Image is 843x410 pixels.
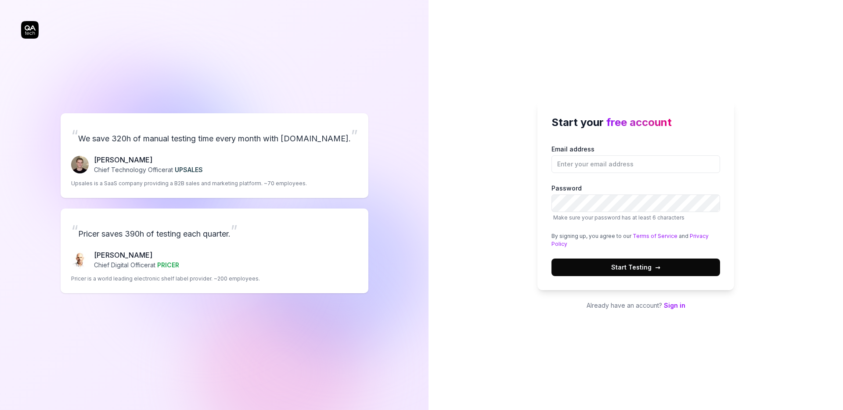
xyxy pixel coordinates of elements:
a: Terms of Service [633,233,677,239]
span: Start Testing [611,263,660,272]
span: ” [231,221,238,241]
p: Pricer saves 390h of testing each quarter. [71,219,358,243]
h2: Start your [551,115,720,130]
span: PRICER [157,261,179,269]
p: Chief Technology Officer at [94,165,203,174]
label: Password [551,183,720,222]
input: Email address [551,155,720,173]
p: [PERSON_NAME] [94,155,203,165]
span: Make sure your password has at least 6 characters [553,214,684,221]
span: UPSALES [175,166,203,173]
span: “ [71,126,78,145]
p: [PERSON_NAME] [94,250,179,260]
p: Upsales is a SaaS company providing a B2B sales and marketing platform. ~70 employees. [71,180,307,187]
div: By signing up, you agree to our and [551,232,720,248]
label: Email address [551,144,720,173]
p: Chief Digital Officer at [94,260,179,270]
span: free account [606,116,672,129]
p: Pricer is a world leading electronic shelf label provider. ~200 employees. [71,275,260,283]
img: Fredrik Seidl [71,156,89,173]
p: Already have an account? [537,301,734,310]
a: Sign in [664,302,685,309]
p: We save 320h of manual testing time every month with [DOMAIN_NAME]. [71,124,358,147]
span: ” [351,126,358,145]
a: “Pricer saves 390h of testing each quarter.”Chris Chalkitis[PERSON_NAME]Chief Digital Officerat P... [61,209,368,293]
span: → [655,263,660,272]
button: Start Testing→ [551,259,720,276]
img: Chris Chalkitis [71,251,89,269]
a: Privacy Policy [551,233,709,247]
input: PasswordMake sure your password has at least 6 characters [551,194,720,212]
span: “ [71,221,78,241]
a: “We save 320h of manual testing time every month with [DOMAIN_NAME].”Fredrik Seidl[PERSON_NAME]Ch... [61,113,368,198]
